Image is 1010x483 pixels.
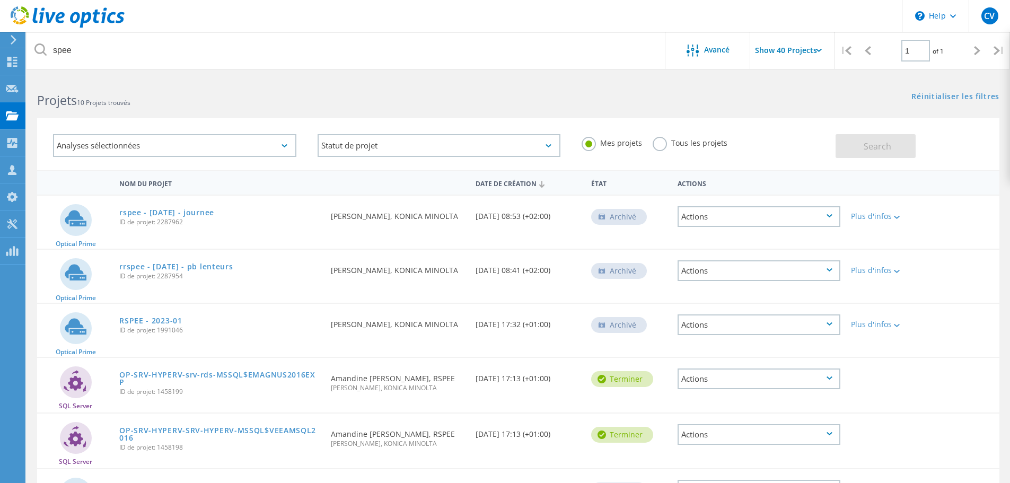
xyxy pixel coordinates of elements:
div: [DATE] 17:13 (+01:00) [470,358,586,393]
span: ID de projet: 1458199 [119,389,320,395]
div: Actions [672,173,846,192]
div: [DATE] 08:41 (+02:00) [470,250,586,285]
span: 10 Projets trouvés [77,98,130,107]
div: [PERSON_NAME], KONICA MINOLTA [326,304,470,339]
div: [PERSON_NAME], KONICA MINOLTA [326,250,470,285]
a: Live Optics Dashboard [11,22,125,30]
a: OP-SRV-HYPERV-srv-rds-MSSQL$EMAGNUS2016EXP [119,371,320,386]
div: Terminer [591,371,653,387]
span: Optical Prime [56,241,96,247]
span: of 1 [933,47,944,56]
input: Rechercher des projets par nom, propriétaire, ID, société, etc. [27,32,666,69]
span: Avancé [704,46,730,54]
div: | [988,32,1010,69]
a: rspee - [DATE] - journee [119,209,214,216]
span: ID de projet: 2287954 [119,273,320,279]
svg: \n [915,11,925,21]
div: Statut de projet [318,134,561,157]
div: Nom du projet [114,173,326,192]
span: [PERSON_NAME], KONICA MINOLTA [331,441,464,447]
a: Réinitialiser les filtres [911,93,999,102]
span: SQL Server [59,403,92,409]
div: [DATE] 08:53 (+02:00) [470,196,586,231]
div: Archivé [591,263,647,279]
span: ID de projet: 1991046 [119,327,320,333]
div: Amandine [PERSON_NAME], RSPEE [326,358,470,402]
div: Terminer [591,427,653,443]
div: Actions [678,368,840,389]
div: [PERSON_NAME], KONICA MINOLTA [326,196,470,231]
a: OP-SRV-HYPERV-SRV-HYPERV-MSSQL$VEEAMSQL2016 [119,427,320,442]
div: Amandine [PERSON_NAME], RSPEE [326,414,470,458]
div: Plus d'infos [851,321,917,328]
span: Optical Prime [56,295,96,301]
div: Plus d'infos [851,213,917,220]
span: ID de projet: 1458198 [119,444,320,451]
label: Mes projets [582,137,642,147]
div: État [586,173,672,192]
b: Projets [37,92,77,109]
span: [PERSON_NAME], KONICA MINOLTA [331,385,464,391]
span: CV [984,12,995,20]
label: Tous les projets [653,137,727,147]
div: [DATE] 17:32 (+01:00) [470,304,586,339]
span: SQL Server [59,459,92,465]
a: rrspee - [DATE] - pb lenteurs [119,263,233,270]
div: Archivé [591,317,647,333]
button: Search [836,134,916,158]
a: RSPEE - 2023-01 [119,317,182,324]
div: Actions [678,206,840,227]
span: ID de projet: 2287962 [119,219,320,225]
div: Plus d'infos [851,267,917,274]
span: Optical Prime [56,349,96,355]
span: Search [864,140,891,152]
div: Analyses sélectionnées [53,134,296,157]
div: | [835,32,857,69]
div: Actions [678,424,840,445]
div: Archivé [591,209,647,225]
div: Actions [678,260,840,281]
div: [DATE] 17:13 (+01:00) [470,414,586,449]
div: Date de création [470,173,586,193]
div: Actions [678,314,840,335]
